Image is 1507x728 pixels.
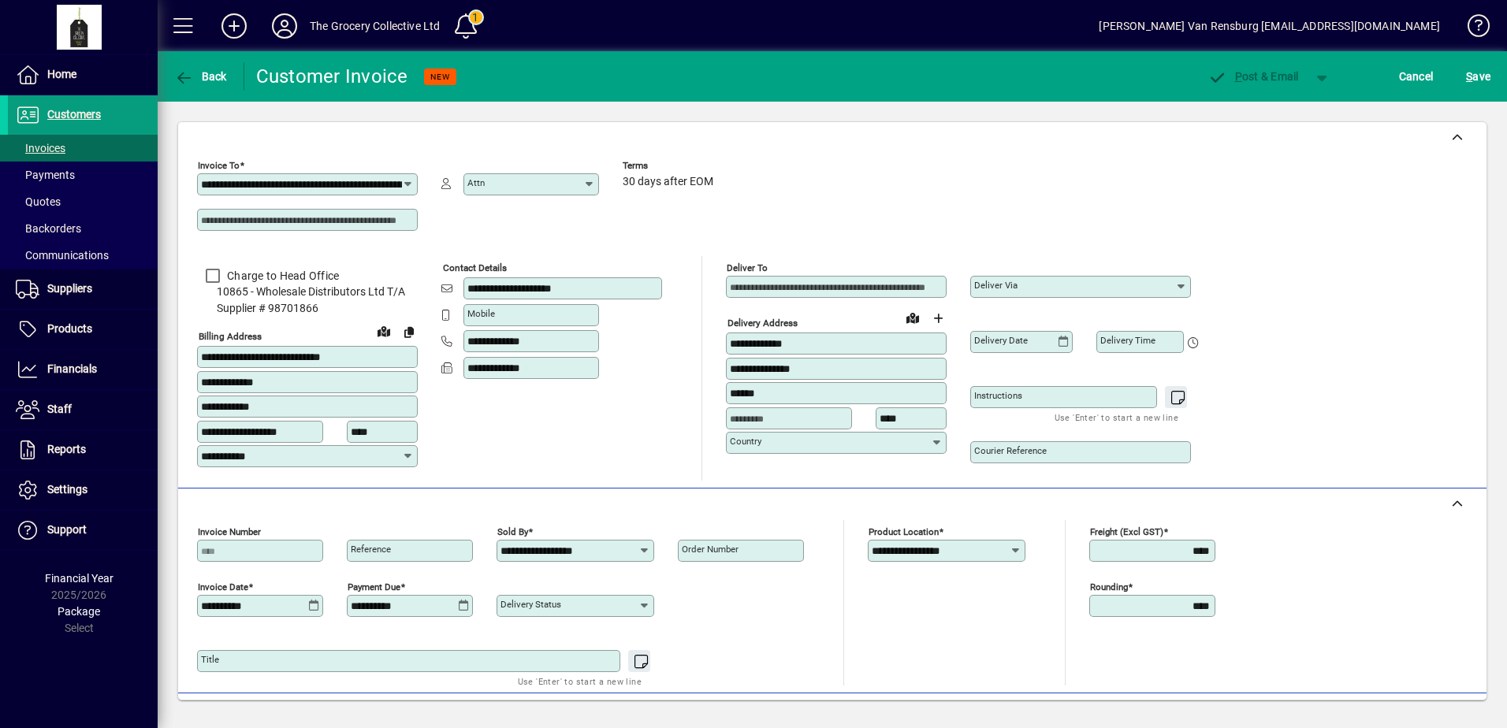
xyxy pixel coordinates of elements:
mat-label: Attn [467,177,485,188]
button: Post & Email [1200,62,1307,91]
button: Profile [259,12,310,40]
mat-label: Order number [682,544,739,555]
mat-label: Delivery date [974,335,1028,346]
mat-label: Sold by [497,526,528,537]
span: Staff [47,403,72,415]
mat-label: Delivery status [500,599,561,610]
button: Copy to Delivery address [396,319,422,344]
span: Reports [47,443,86,455]
span: Terms [623,161,717,171]
mat-label: Payment due [348,581,400,592]
mat-label: Title [201,654,219,665]
a: Reports [8,430,158,470]
button: Save [1462,62,1494,91]
a: Financials [8,350,158,389]
mat-label: Deliver To [727,262,768,273]
span: Customers [47,108,101,121]
span: S [1466,70,1472,83]
a: Suppliers [8,269,158,309]
span: NEW [430,72,450,82]
span: Financials [47,362,97,375]
mat-label: Invoice date [198,581,248,592]
a: Staff [8,390,158,429]
span: Products [47,322,92,335]
span: Package [58,605,100,618]
span: 30 days after EOM [623,176,713,188]
div: Customer Invoice [256,64,408,89]
a: View on map [900,305,925,330]
span: 10865 - Wholesale Distributors Ltd T/A Supplier # 98701866 [197,284,418,317]
span: Communications [16,249,109,262]
mat-label: Invoice number [198,526,261,537]
span: ost & Email [1207,70,1299,83]
mat-label: Instructions [974,390,1022,401]
span: Financial Year [45,572,113,585]
mat-label: Delivery time [1100,335,1155,346]
mat-label: Mobile [467,308,495,319]
a: Knowledge Base [1456,3,1487,54]
a: Payments [8,162,158,188]
span: Settings [47,483,87,496]
button: Add [209,12,259,40]
app-page-header-button: Back [158,62,244,91]
span: Invoices [16,142,65,154]
mat-label: Country [730,436,761,447]
span: Cancel [1399,64,1434,89]
span: Quotes [16,195,61,208]
a: Backorders [8,215,158,242]
mat-label: Reference [351,544,391,555]
span: ave [1466,64,1490,89]
span: P [1235,70,1242,83]
mat-label: Freight (excl GST) [1090,526,1163,537]
span: Suppliers [47,282,92,295]
div: [PERSON_NAME] Van Rensburg [EMAIL_ADDRESS][DOMAIN_NAME] [1099,13,1440,39]
mat-label: Product location [869,526,939,537]
span: Payments [16,169,75,181]
a: Communications [8,242,158,269]
button: Cancel [1395,62,1438,91]
mat-label: Invoice To [198,160,240,171]
a: Products [8,310,158,349]
button: Back [170,62,231,91]
button: Choose address [925,306,951,331]
label: Charge to Head Office [224,268,339,284]
span: Support [47,523,87,536]
span: Back [174,70,227,83]
a: Home [8,55,158,95]
mat-label: Courier Reference [974,445,1047,456]
div: The Grocery Collective Ltd [310,13,441,39]
span: Backorders [16,222,81,235]
a: Settings [8,470,158,510]
mat-hint: Use 'Enter' to start a new line [518,672,642,690]
a: Quotes [8,188,158,215]
a: Support [8,511,158,550]
a: View on map [371,318,396,344]
a: Invoices [8,135,158,162]
span: Home [47,68,76,80]
mat-label: Deliver via [974,280,1018,291]
mat-label: Rounding [1090,581,1128,592]
mat-hint: Use 'Enter' to start a new line [1055,408,1178,426]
